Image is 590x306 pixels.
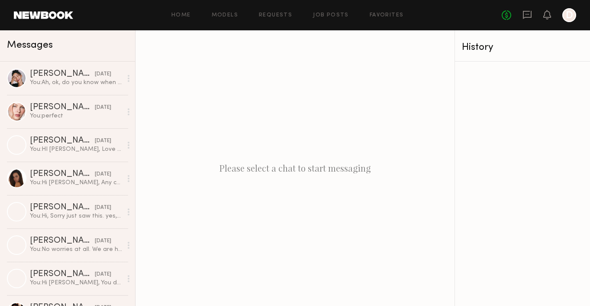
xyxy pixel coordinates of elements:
div: [PERSON_NAME] [30,103,95,112]
div: [PERSON_NAME] [30,203,95,212]
div: You: perfect [30,112,122,120]
div: You: Hi, Sorry just saw this. yes, 1 pm is good with us. See you soon. [30,212,122,220]
div: You: No worries at all. We are here. See you in a bit. [30,245,122,254]
div: [DATE] [95,170,111,179]
a: Job Posts [313,13,349,18]
div: [DATE] [95,270,111,279]
div: [DATE] [95,237,111,245]
div: You: Hi [PERSON_NAME], Any chance you can stop by for casting this week? [30,179,122,187]
div: You: HI [PERSON_NAME], Love your look, wondering if you would be available for casting for line-s... [30,145,122,153]
div: History [462,42,583,52]
div: [PERSON_NAME] [30,237,95,245]
a: Requests [259,13,292,18]
a: Home [171,13,191,18]
div: [PERSON_NAME] [30,270,95,279]
span: Messages [7,40,53,50]
a: D [562,8,576,22]
div: [DATE] [95,204,111,212]
div: You: Ah, ok, do you know when you can stop by again? [30,78,122,87]
a: Favorites [370,13,404,18]
div: You: Hi [PERSON_NAME], You don't need to bring portfolio and heels. See you [DATE]. [30,279,122,287]
div: [DATE] [95,104,111,112]
div: [PERSON_NAME] [30,70,95,78]
a: Models [212,13,238,18]
div: [PERSON_NAME] [30,170,95,179]
div: Please select a chat to start messaging [135,30,455,306]
div: [DATE] [95,137,111,145]
div: [PERSON_NAME] [30,137,95,145]
div: [DATE] [95,70,111,78]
